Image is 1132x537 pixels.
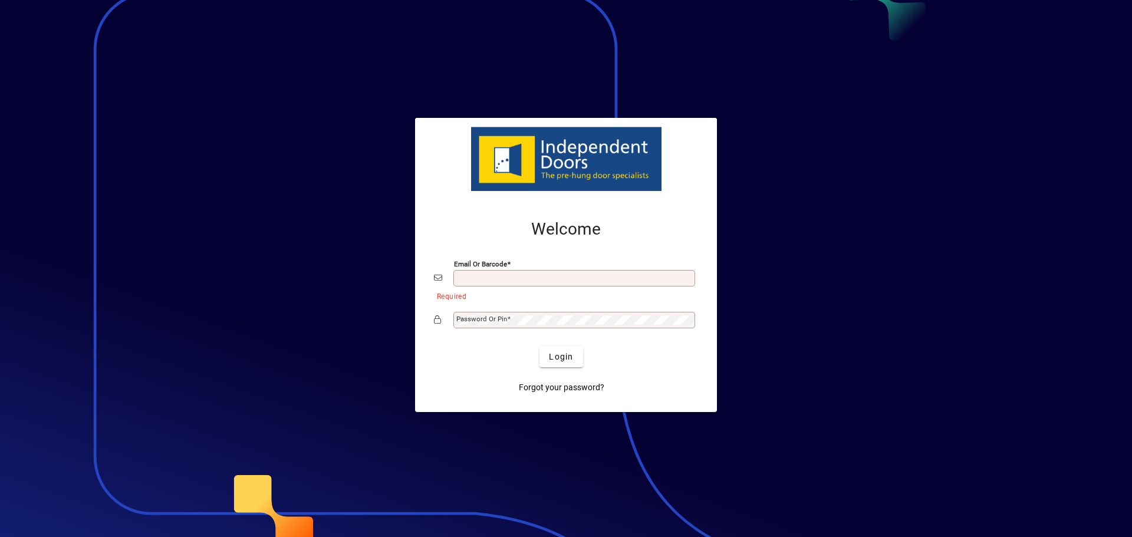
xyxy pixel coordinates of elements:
mat-label: Password or Pin [456,315,507,323]
button: Login [539,346,583,367]
h2: Welcome [434,219,698,239]
span: Forgot your password? [519,381,604,394]
span: Login [549,351,573,363]
mat-label: Email or Barcode [454,260,507,268]
a: Forgot your password? [514,377,609,398]
mat-error: Required [437,289,689,302]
